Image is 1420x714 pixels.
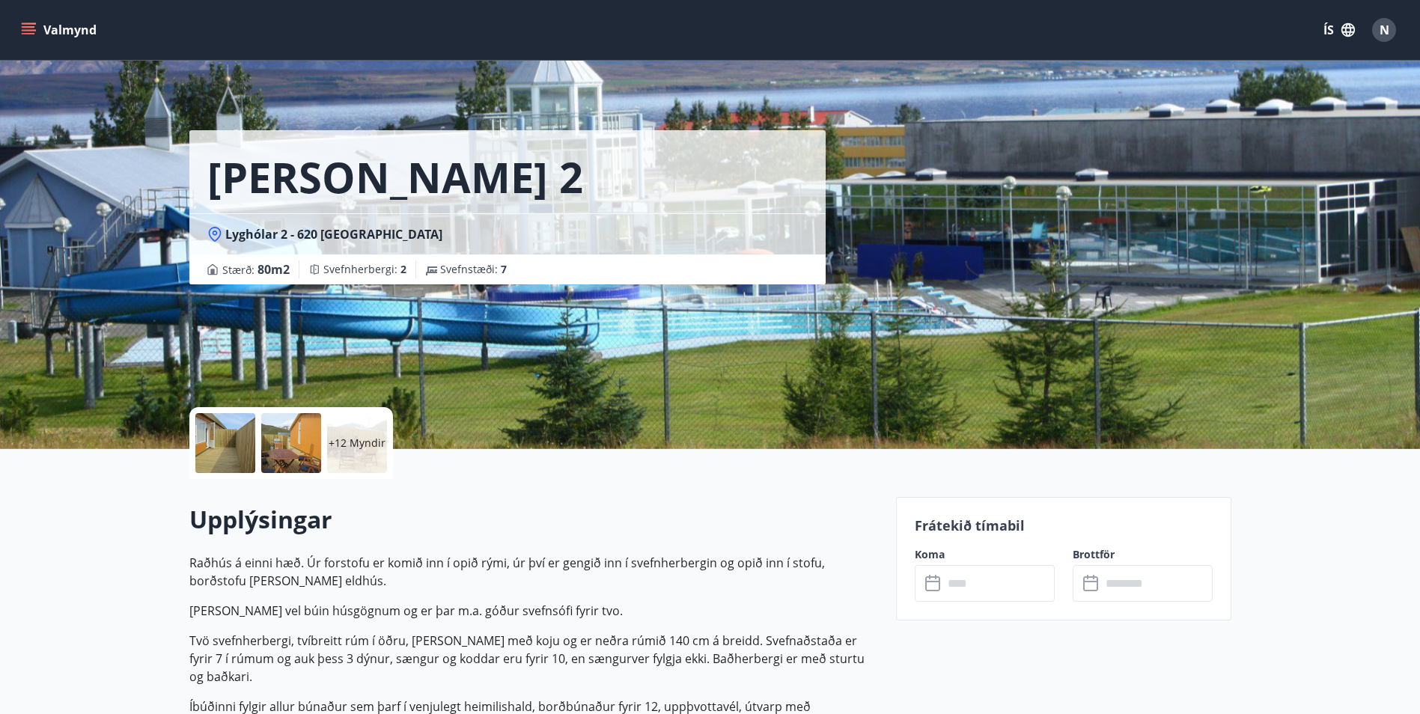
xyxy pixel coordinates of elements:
span: 2 [400,262,406,276]
h2: Upplýsingar [189,503,878,536]
span: N [1380,22,1389,38]
p: Tvö svefnherbergi, tvíbreitt rúm í öðru, [PERSON_NAME] með koju og er neðra rúmið 140 cm á breidd... [189,632,878,686]
span: 80 m2 [258,261,290,278]
p: [PERSON_NAME] vel búin húsgögnum og er þar m.a. góður svefnsófi fyrir tvo. [189,602,878,620]
button: N [1366,12,1402,48]
p: Raðhús á einni hæð. Úr forstofu er komið inn í opið rými, úr því er gengið inn í svefnherbergin o... [189,554,878,590]
span: Svefnherbergi : [323,262,406,277]
span: Lyghólar 2 - 620 [GEOGRAPHIC_DATA] [225,226,442,242]
button: ÍS [1315,16,1363,43]
span: Stærð : [222,260,290,278]
p: Frátekið tímabil [915,516,1213,535]
label: Brottför [1073,547,1213,562]
h1: [PERSON_NAME] 2 [207,148,583,205]
span: 7 [501,262,507,276]
button: menu [18,16,103,43]
p: +12 Myndir [329,436,386,451]
label: Koma [915,547,1055,562]
span: Svefnstæði : [440,262,507,277]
